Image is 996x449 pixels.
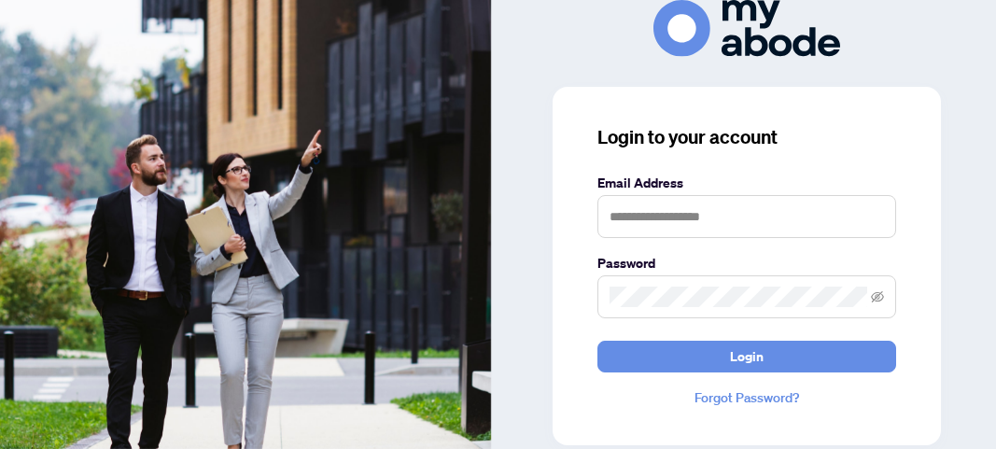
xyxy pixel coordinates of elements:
h3: Login to your account [597,124,896,150]
a: Forgot Password? [597,387,896,408]
span: eye-invisible [871,290,884,303]
label: Password [597,253,896,274]
span: Login [730,342,764,372]
label: Email Address [597,173,896,193]
button: Login [597,341,896,372]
